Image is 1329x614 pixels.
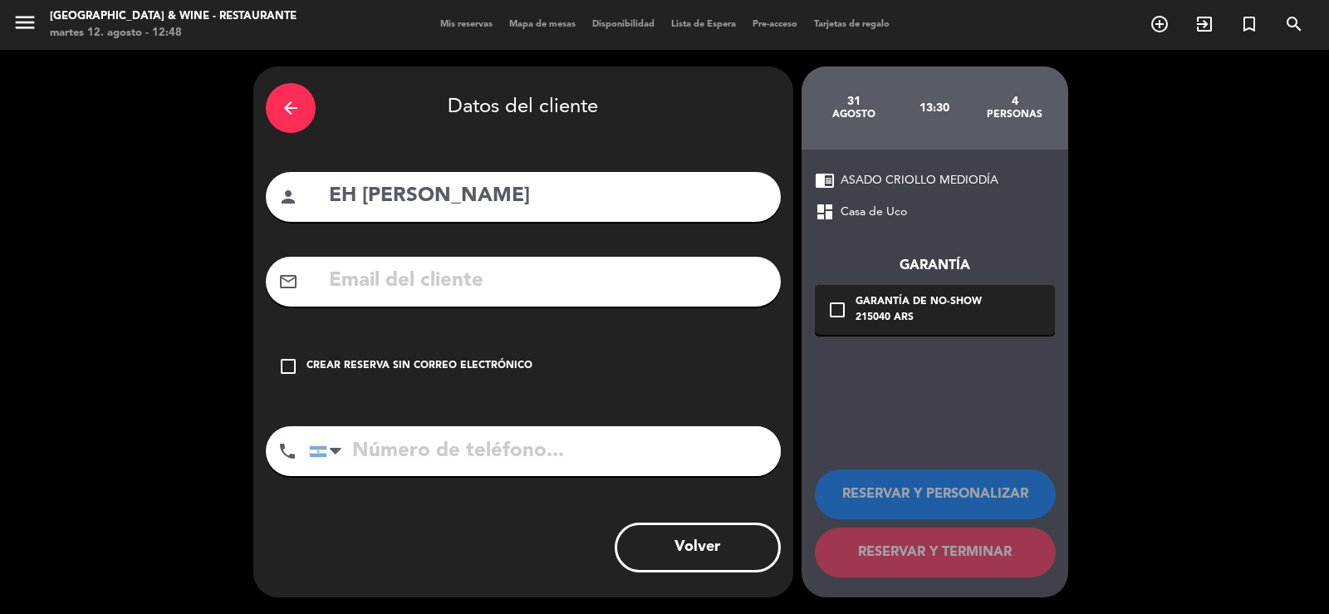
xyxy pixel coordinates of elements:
i: mail_outline [278,272,298,292]
span: Mis reservas [432,20,501,29]
input: Número de teléfono... [309,426,781,476]
i: person [278,187,298,207]
i: check_box_outline_blank [827,300,847,320]
div: Datos del cliente [266,79,781,137]
span: Mapa de mesas [501,20,584,29]
div: 4 [974,95,1055,108]
div: Crear reserva sin correo electrónico [307,358,532,375]
i: arrow_back [281,98,301,118]
i: menu [12,10,37,35]
div: 13:30 [894,79,974,137]
button: RESERVAR Y TERMINAR [815,528,1056,577]
div: 215040 ARS [856,310,982,327]
span: Lista de Espera [663,20,744,29]
span: Tarjetas de regalo [806,20,898,29]
div: 31 [814,95,895,108]
div: personas [974,108,1055,121]
div: agosto [814,108,895,121]
div: [GEOGRAPHIC_DATA] & Wine - Restaurante [50,8,297,25]
input: Email del cliente [327,264,768,298]
button: menu [12,10,37,41]
div: Argentina: +54 [310,427,348,475]
span: Pre-acceso [744,20,806,29]
i: add_circle_outline [1150,14,1170,34]
div: Garantía [815,255,1055,277]
i: search [1284,14,1304,34]
i: turned_in_not [1239,14,1259,34]
i: check_box_outline_blank [278,356,298,376]
div: Garantía de no-show [856,294,982,311]
div: martes 12. agosto - 12:48 [50,25,297,42]
span: chrome_reader_mode [815,170,835,190]
span: Disponibilidad [584,20,663,29]
i: phone [277,441,297,461]
span: ASADO CRIOLLO MEDIODÍA [841,171,998,190]
i: exit_to_app [1194,14,1214,34]
span: dashboard [815,202,835,222]
button: Volver [615,523,781,572]
button: RESERVAR Y PERSONALIZAR [815,469,1056,519]
span: Casa de Uco [841,203,907,222]
input: Nombre del cliente [327,179,768,214]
